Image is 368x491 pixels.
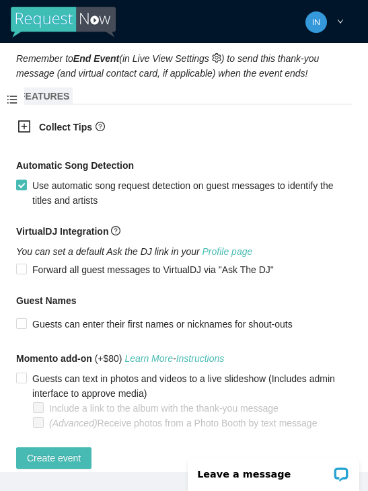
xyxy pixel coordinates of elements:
span: Forward all guest messages to VirtualDJ via "Ask The DJ" [27,262,279,277]
div: Collect Tipsquestion-circle [7,112,343,145]
i: Remember to (in Live View Settings ) to send this thank-you message (and virtual contact card, if... [16,53,319,79]
img: 5007bee7c59ef8fc6bd867d4aa71cdfc [305,11,327,33]
b: Collect Tips [39,122,92,133]
span: FEATURES [16,87,73,105]
span: Guests can text in photos and videos to a live slideshow (Includes admin interface to approve media) [27,371,352,401]
span: setting [212,53,221,63]
span: (+$80) [16,351,224,366]
b: Automatic Song Detection [16,158,134,173]
i: - [124,353,224,364]
span: down [337,18,344,25]
a: Learn More [124,353,173,364]
span: Use automatic song request detection on guest messages to identify the titles and artists [27,178,352,208]
img: RequestNow [11,7,116,38]
span: Include a link to the album with the thank-you message [44,401,284,416]
b: End Event [73,53,119,64]
button: Create event [16,447,91,469]
span: plus-square [17,120,31,133]
span: Receive photos from a Photo Booth by text message [44,416,322,430]
a: Instructions [176,353,225,364]
span: Create event [27,451,81,465]
a: Profile page [203,246,253,257]
b: Guest Names [16,295,76,306]
span: question-circle [111,226,120,235]
b: Momento add-on [16,353,92,364]
span: question-circle [96,122,105,131]
i: (Advanced) [49,418,98,428]
iframe: LiveChat chat widget [179,449,368,491]
span: Guests can enter their first names or nicknames for shout-outs [27,317,298,332]
b: VirtualDJ Integration [16,226,108,237]
i: You can set a default Ask the DJ link in your [16,246,252,257]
